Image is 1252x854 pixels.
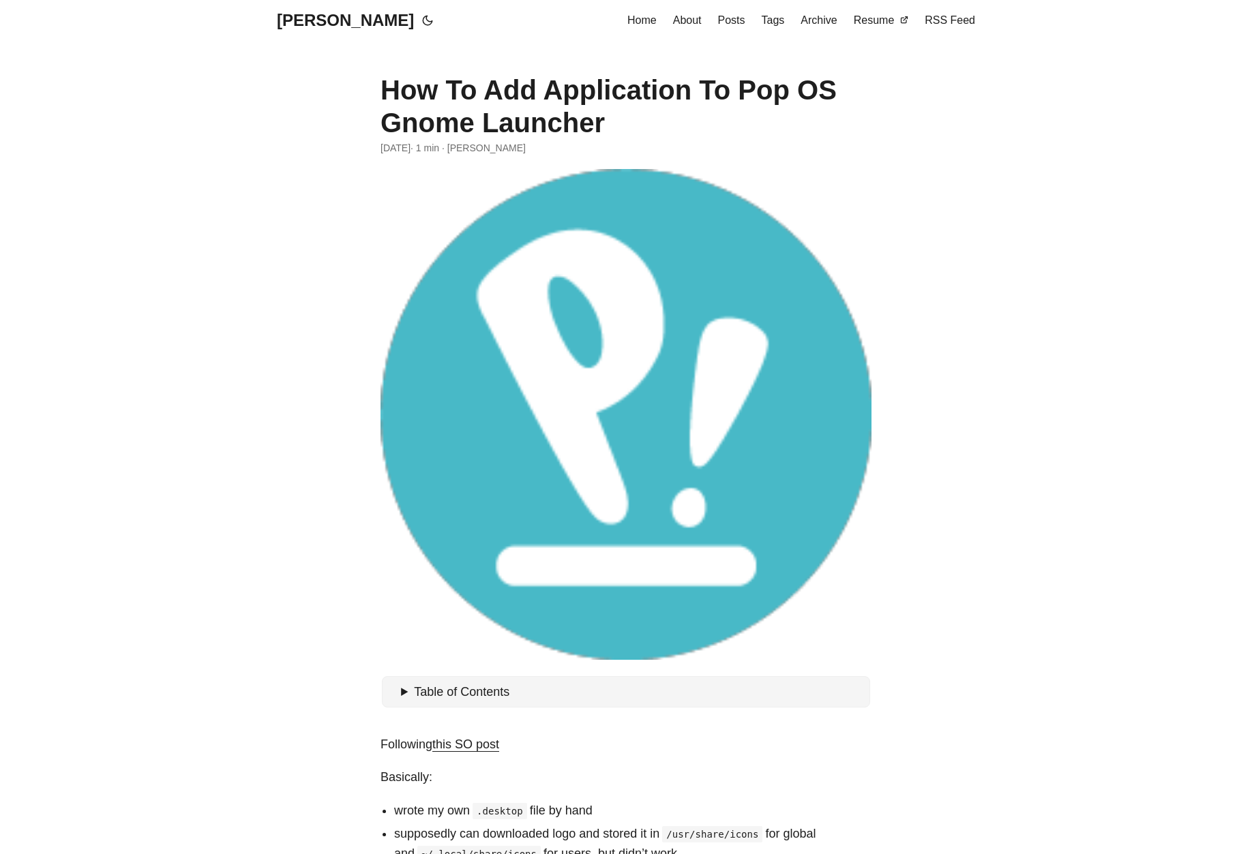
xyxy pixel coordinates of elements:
[381,140,871,155] div: · 1 min · [PERSON_NAME]
[401,682,865,702] summary: Table of Contents
[414,685,509,699] span: Table of Contents
[381,140,411,155] span: 2021-07-18 16:01:12 -0400 -0400
[673,14,702,26] span: About
[801,14,837,26] span: Archive
[854,14,895,26] span: Resume
[627,14,657,26] span: Home
[925,14,975,26] span: RSS Feed
[662,826,762,842] code: /usr/share/icons
[718,14,745,26] span: Posts
[381,767,871,787] p: Basically:
[381,735,871,754] p: Following
[762,14,785,26] span: Tags
[381,74,871,139] h1: How To Add Application To Pop OS Gnome Launcher
[473,803,527,819] code: .desktop
[394,801,871,821] li: wrote my own file by hand
[432,737,499,751] a: this SO post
